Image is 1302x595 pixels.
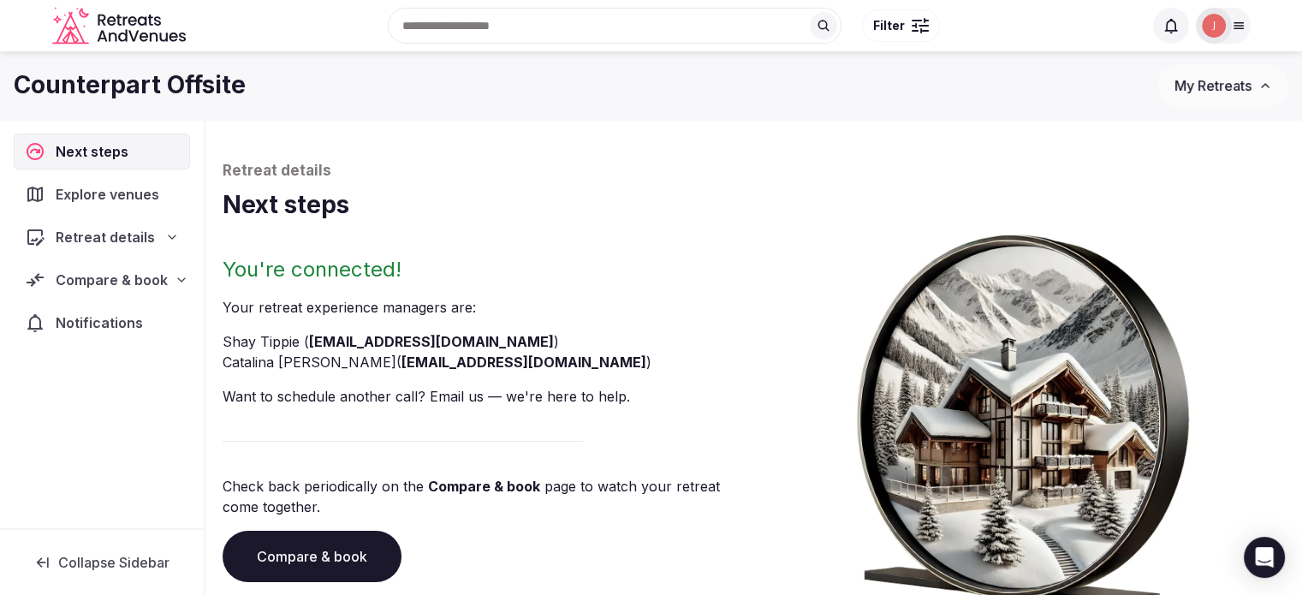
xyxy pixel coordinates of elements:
[401,354,646,371] a: [EMAIL_ADDRESS][DOMAIN_NAME]
[56,184,166,205] span: Explore venues
[223,531,401,582] a: Compare & book
[56,312,150,333] span: Notifications
[873,17,905,34] span: Filter
[56,141,135,162] span: Next steps
[14,176,190,212] a: Explore venues
[862,9,940,42] button: Filter
[428,478,540,495] a: Compare & book
[223,386,747,407] p: Want to schedule another call? Email us — we're here to help.
[52,7,189,45] svg: Retreats and Venues company logo
[1244,537,1285,578] div: Open Intercom Messenger
[223,188,1285,222] h1: Next steps
[1174,77,1251,94] span: My Retreats
[14,68,246,102] h1: Counterpart Offsite
[52,7,189,45] a: Visit the homepage
[1202,14,1226,38] img: Joanna Asiukiewicz
[223,331,747,352] li: Shay Tippie ( )
[309,333,554,350] a: [EMAIL_ADDRESS][DOMAIN_NAME]
[223,256,747,283] h2: You're connected!
[56,270,168,290] span: Compare & book
[1158,64,1288,107] button: My Retreats
[223,297,747,318] p: Your retreat experience manager s are :
[14,305,190,341] a: Notifications
[14,544,190,581] button: Collapse Sidebar
[58,554,169,571] span: Collapse Sidebar
[14,134,190,170] a: Next steps
[223,476,747,517] p: Check back periodically on the page to watch your retreat come together.
[56,227,155,247] span: Retreat details
[223,352,747,372] li: Catalina [PERSON_NAME] ( )
[223,161,1285,181] p: Retreat details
